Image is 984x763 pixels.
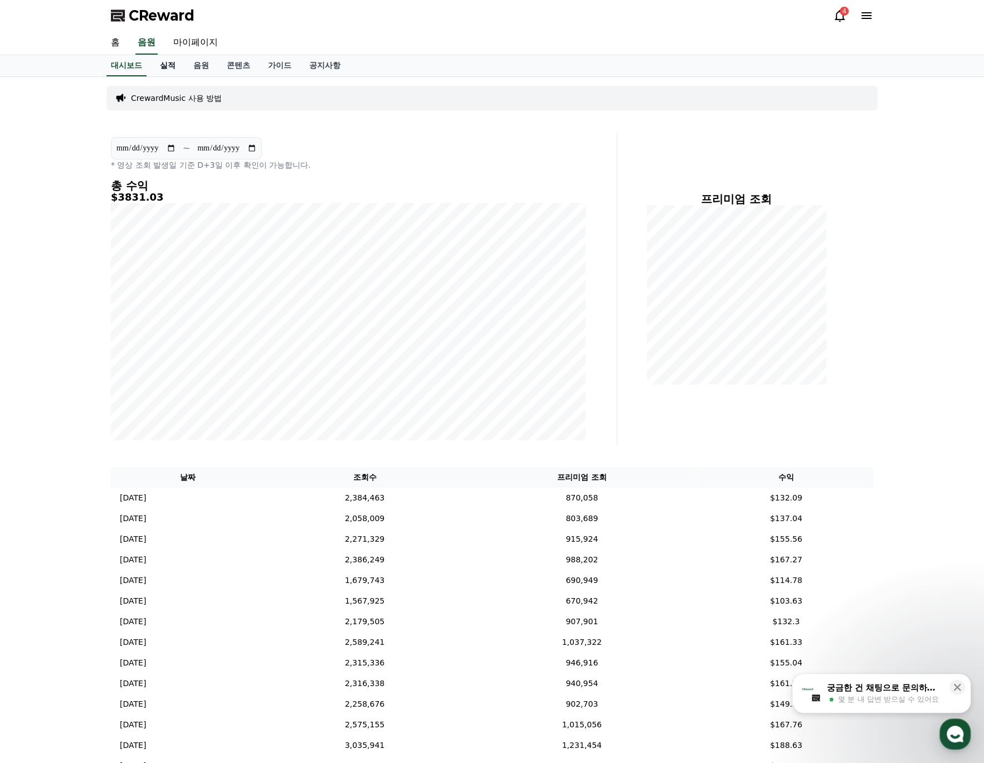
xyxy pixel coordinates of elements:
p: [DATE] [120,533,146,545]
td: $149.93 [699,694,873,715]
td: 915,924 [465,529,699,550]
a: 실적 [151,55,184,76]
td: 1,679,743 [265,570,465,591]
td: 946,916 [465,653,699,673]
td: 1,231,454 [465,735,699,756]
a: 음원 [135,31,158,55]
td: $103.63 [699,591,873,611]
td: 907,901 [465,611,699,632]
span: 대화 [102,371,115,380]
p: [DATE] [120,575,146,586]
td: $155.04 [699,653,873,673]
td: $155.56 [699,529,873,550]
td: 2,315,336 [265,653,465,673]
td: 803,689 [465,508,699,529]
a: CrewardMusic 사용 방법 [131,93,222,104]
td: $132.09 [699,488,873,508]
a: 마이페이지 [164,31,227,55]
td: $114.78 [699,570,873,591]
td: 670,942 [465,591,699,611]
td: 2,575,155 [265,715,465,735]
span: 홈 [35,370,42,379]
span: CReward [129,7,194,25]
td: $167.76 [699,715,873,735]
th: 조회수 [265,467,465,488]
td: 870,058 [465,488,699,508]
a: 홈 [102,31,129,55]
td: 2,258,676 [265,694,465,715]
td: 2,386,249 [265,550,465,570]
td: 1,037,322 [465,632,699,653]
a: CReward [111,7,194,25]
td: 988,202 [465,550,699,570]
a: 대시보드 [106,55,147,76]
span: 설정 [172,370,186,379]
a: 콘텐츠 [218,55,259,76]
p: [DATE] [120,719,146,731]
td: 1,015,056 [465,715,699,735]
th: 프리미엄 조회 [465,467,699,488]
p: [DATE] [120,513,146,524]
div: 4 [840,7,849,16]
td: 902,703 [465,694,699,715]
p: [DATE] [120,595,146,607]
th: 날짜 [111,467,265,488]
a: 가이드 [259,55,300,76]
p: [DATE] [120,698,146,710]
a: 음원 [184,55,218,76]
td: 2,316,338 [265,673,465,694]
p: [DATE] [120,492,146,504]
h5: $3831.03 [111,192,586,203]
td: $188.63 [699,735,873,756]
p: ~ [183,142,190,155]
td: $132.3 [699,611,873,632]
td: 2,271,329 [265,529,465,550]
a: 홈 [3,353,74,381]
td: 1,567,925 [265,591,465,611]
td: 3,035,941 [265,735,465,756]
td: 2,179,505 [265,611,465,632]
p: [DATE] [120,678,146,689]
h4: 총 수익 [111,179,586,192]
p: * 영상 조회 발생일 기준 D+3일 이후 확인이 가능합니다. [111,159,586,171]
th: 수익 [699,467,873,488]
p: [DATE] [120,740,146,751]
p: [DATE] [120,657,146,669]
a: 4 [833,9,846,22]
p: [DATE] [120,636,146,648]
td: $161.33 [699,632,873,653]
a: 설정 [144,353,214,381]
td: 2,384,463 [265,488,465,508]
a: 공지사항 [300,55,349,76]
td: 2,058,009 [265,508,465,529]
td: 690,949 [465,570,699,591]
td: $137.04 [699,508,873,529]
td: $161.33 [699,673,873,694]
td: 2,589,241 [265,632,465,653]
td: $167.27 [699,550,873,570]
td: 940,954 [465,673,699,694]
a: 대화 [74,353,144,381]
p: [DATE] [120,554,146,566]
h4: 프리미엄 조회 [626,193,846,205]
p: [DATE] [120,616,146,628]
